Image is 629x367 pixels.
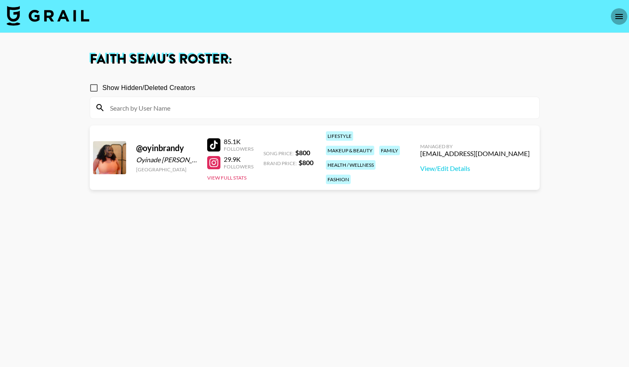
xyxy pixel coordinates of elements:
[420,143,530,149] div: Managed By
[326,160,375,170] div: health / wellness
[103,83,196,93] span: Show Hidden/Deleted Creators
[224,146,254,152] div: Followers
[299,159,313,166] strong: $ 800
[207,175,246,181] button: View Full Stats
[90,53,540,66] h1: Faith Semu 's Roster:
[420,149,530,158] div: [EMAIL_ADDRESS][DOMAIN_NAME]
[263,150,294,156] span: Song Price:
[136,156,197,164] div: Oyinade [PERSON_NAME]
[326,175,351,184] div: fashion
[611,8,627,25] button: open drawer
[263,160,297,166] span: Brand Price:
[326,131,353,141] div: lifestyle
[420,164,530,173] a: View/Edit Details
[7,6,89,26] img: Grail Talent
[224,137,254,146] div: 85.1K
[224,155,254,163] div: 29.9K
[136,166,197,173] div: [GEOGRAPHIC_DATA]
[295,149,310,156] strong: $ 800
[105,101,534,114] input: Search by User Name
[326,146,374,155] div: makeup & beauty
[136,143,197,153] div: @ oyinbrandy
[379,146,400,155] div: family
[224,163,254,170] div: Followers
